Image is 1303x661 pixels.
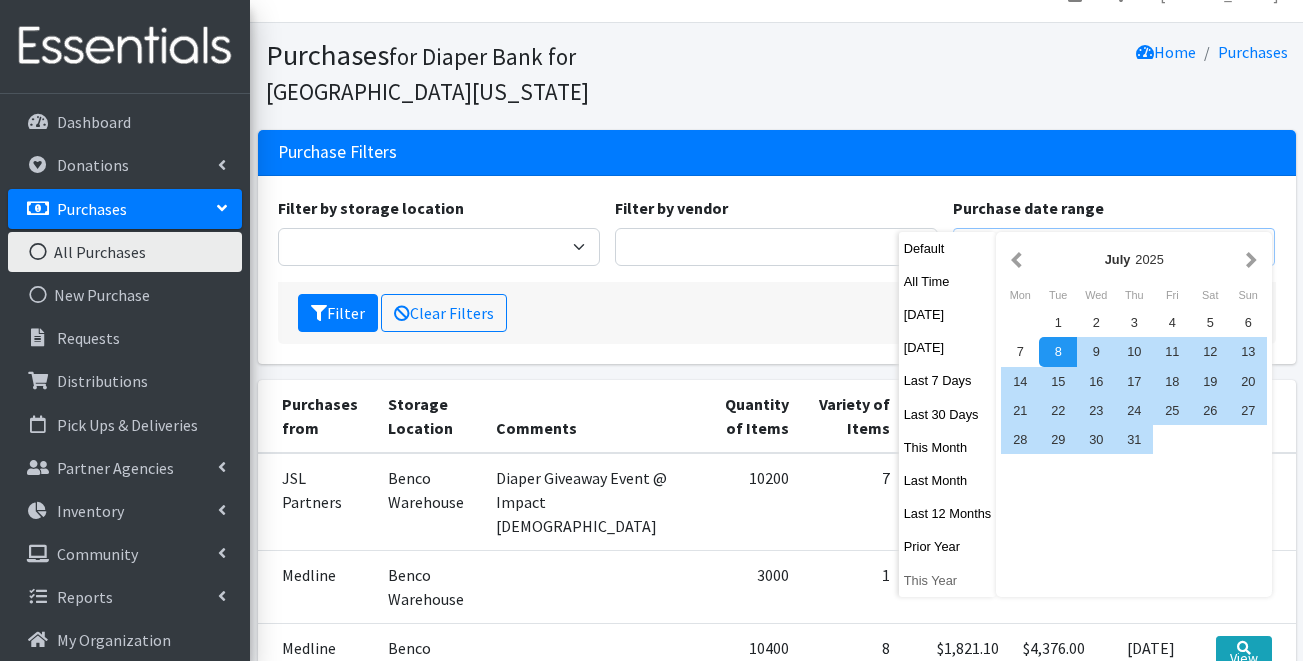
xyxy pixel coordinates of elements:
[1115,308,1153,337] div: 3
[57,501,124,521] p: Inventory
[1077,396,1115,425] div: 23
[899,234,997,263] button: Default
[8,491,242,531] a: Inventory
[1115,396,1153,425] div: 24
[376,453,484,551] td: Benco Warehouse
[8,448,242,488] a: Partner Agencies
[899,466,997,495] button: Last Month
[1153,367,1191,396] div: 18
[953,196,1104,220] label: Purchase date range
[1039,396,1077,425] div: 22
[8,620,242,660] a: My Organization
[8,13,242,80] img: HumanEssentials
[1039,337,1077,366] div: 8
[1115,337,1153,366] div: 10
[278,196,464,220] label: Filter by storage location
[1191,367,1229,396] div: 19
[1153,396,1191,425] div: 25
[1001,367,1039,396] div: 14
[258,551,376,624] td: Medline
[1039,308,1077,337] div: 1
[899,566,997,595] button: This Year
[57,415,198,435] p: Pick Ups & Deliveries
[258,380,376,453] th: Purchases from
[57,630,171,650] p: My Organization
[1229,337,1267,366] div: 13
[381,294,507,332] a: Clear Filters
[1001,425,1039,454] div: 28
[1039,367,1077,396] div: 15
[703,380,801,453] th: Quantity of Items
[8,275,242,315] a: New Purchase
[1115,367,1153,396] div: 17
[899,532,997,561] button: Prior Year
[1077,337,1115,366] div: 9
[1001,396,1039,425] div: 21
[266,42,589,106] small: for Diaper Bank for [GEOGRAPHIC_DATA][US_STATE]
[298,294,378,332] button: Filter
[1077,282,1115,308] div: Wednesday
[1191,308,1229,337] div: 5
[57,155,129,175] p: Donations
[899,267,997,296] button: All Time
[278,142,397,163] h3: Purchase Filters
[376,551,484,624] td: Benco Warehouse
[1229,396,1267,425] div: 27
[1153,337,1191,366] div: 11
[801,453,902,551] td: 7
[8,405,242,445] a: Pick Ups & Deliveries
[8,189,242,229] a: Purchases
[1191,396,1229,425] div: 26
[484,380,704,453] th: Comments
[899,400,997,429] button: Last 30 Days
[1153,282,1191,308] div: Friday
[8,318,242,358] a: Requests
[899,300,997,329] button: [DATE]
[1115,282,1153,308] div: Thursday
[8,361,242,401] a: Distributions
[266,38,770,107] h1: Purchases
[57,199,127,219] p: Purchases
[258,453,376,551] td: JSL Partners
[615,196,728,220] label: Filter by vendor
[801,380,902,453] th: Variety of Items
[1001,282,1039,308] div: Monday
[57,544,138,564] p: Community
[1105,252,1131,267] strong: July
[57,328,120,348] p: Requests
[1001,337,1039,366] div: 7
[1229,367,1267,396] div: 20
[484,453,704,551] td: Diaper Giveaway Event @ Impact [DEMOGRAPHIC_DATA]
[1115,425,1153,454] div: 31
[376,380,484,453] th: Storage Location
[1191,282,1229,308] div: Saturday
[801,551,902,624] td: 1
[1077,425,1115,454] div: 30
[57,587,113,607] p: Reports
[899,333,997,362] button: [DATE]
[1039,425,1077,454] div: 29
[8,145,242,185] a: Donations
[953,228,1276,266] input: January 1, 2011 - December 31, 2011
[1135,252,1163,267] span: 2025
[703,453,801,551] td: 10200
[1191,337,1229,366] div: 12
[703,551,801,624] td: 3000
[57,458,174,478] p: Partner Agencies
[57,112,131,132] p: Dashboard
[1218,42,1288,62] a: Purchases
[1229,308,1267,337] div: 6
[899,499,997,528] button: Last 12 Months
[1153,308,1191,337] div: 4
[8,102,242,142] a: Dashboard
[1077,308,1115,337] div: 2
[1077,367,1115,396] div: 16
[8,577,242,617] a: Reports
[899,433,997,462] button: This Month
[899,366,997,395] button: Last 7 Days
[1229,282,1267,308] div: Sunday
[57,371,148,391] p: Distributions
[1136,42,1196,62] a: Home
[8,232,242,272] a: All Purchases
[1039,282,1077,308] div: Tuesday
